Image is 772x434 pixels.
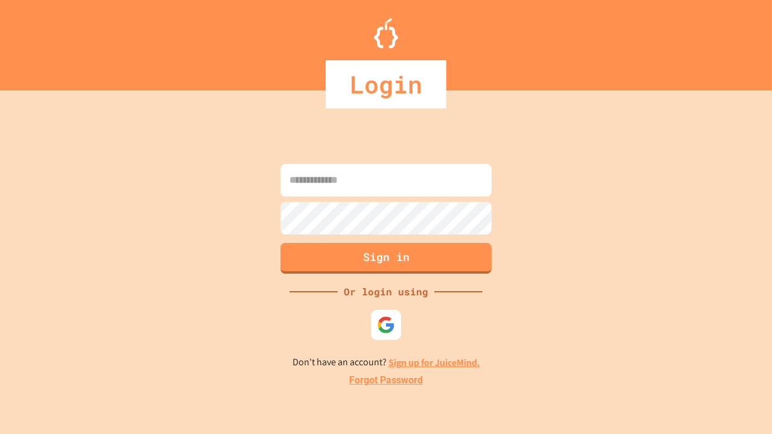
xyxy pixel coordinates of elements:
[280,243,492,274] button: Sign in
[349,373,423,388] a: Forgot Password
[374,18,398,48] img: Logo.svg
[293,355,480,370] p: Don't have an account?
[338,285,434,299] div: Or login using
[388,356,480,369] a: Sign up for JuiceMind.
[377,316,395,334] img: google-icon.svg
[326,60,446,108] div: Login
